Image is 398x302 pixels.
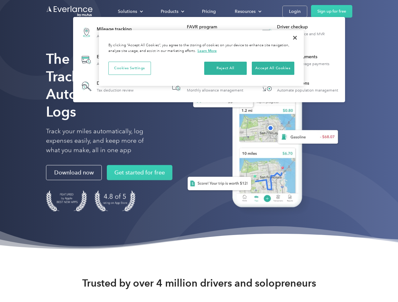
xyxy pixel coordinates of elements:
div: Tax deduction review [97,88,134,92]
div: By clicking “Accept All Cookies”, you agree to the storing of cookies on your device to enhance s... [108,43,294,54]
strong: Trusted by over 4 million drivers and solopreneurs [82,277,316,289]
img: Badge for Featured by Apple Best New Apps [46,190,87,211]
div: Resources [228,6,267,17]
div: Automatic mileage logs [97,34,138,38]
a: Driver checkupLicense, insurance and MVR verification [257,21,342,44]
a: Expense trackingAutomatic transaction logs [76,48,145,71]
div: Monthly allowance management [187,88,243,92]
div: Products [161,8,178,15]
a: Sign up for free [311,5,352,18]
a: FAVR programFixed & Variable Rate reimbursement design & management [166,21,252,44]
a: Get started for free [107,165,172,180]
div: Privacy [99,30,304,86]
div: Automatic transaction logs [97,62,142,66]
button: Cookies Settings [108,62,151,75]
a: HR IntegrationsAutomate population management [257,76,341,97]
div: Pricing [202,8,216,15]
a: Go to homepage [46,5,93,17]
div: Cookie banner [99,30,304,86]
a: More information about your privacy, opens in a new tab [198,48,217,53]
button: Accept All Cookies [252,62,294,75]
div: FAVR program [187,24,251,30]
a: Deduction finderTax deduction review [76,76,137,97]
a: Login [282,6,307,17]
nav: Products [73,17,345,102]
div: Resources [235,8,256,15]
div: License, insurance and MVR verification [277,32,342,41]
p: Track your miles automatically, log expenses easily, and keep more of what you make, all in one app [46,127,159,155]
div: Driver checkup [277,24,342,30]
a: Accountable planMonthly allowance management [166,76,246,97]
div: Products [154,6,189,17]
button: Reject All [204,62,247,75]
div: Expense tracking [97,54,142,60]
button: Close [288,31,302,45]
img: Everlance, mileage tracker app, expense tracking app [177,60,343,217]
div: Mileage tracking [97,26,138,32]
div: Solutions [118,8,137,15]
div: Automate population management [277,88,338,92]
div: HR Integrations [277,80,338,87]
div: Solutions [112,6,148,17]
div: Login [289,8,301,15]
div: Deduction finder [97,80,134,87]
a: Mileage trackingAutomatic mileage logs [76,21,141,44]
img: 4.9 out of 5 stars on the app store [95,190,136,211]
a: Download now [46,165,102,180]
a: Pricing [196,6,222,17]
